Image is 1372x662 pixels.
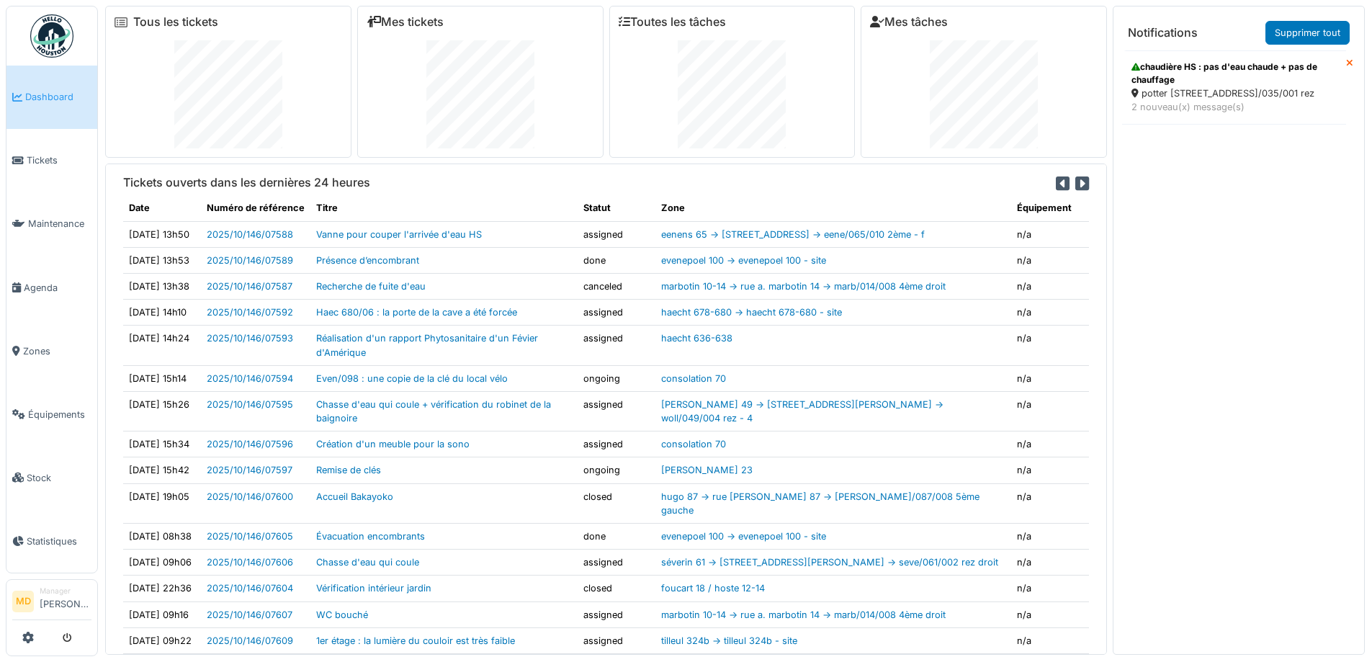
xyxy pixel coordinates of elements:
a: eenens 65 -> [STREET_ADDRESS] -> eene/065/010 2ème - f [661,229,925,240]
span: Stock [27,471,91,485]
td: [DATE] 13h50 [123,221,201,247]
a: Supprimer tout [1265,21,1350,45]
td: ongoing [578,457,655,483]
a: Chasse d'eau qui coule [316,557,419,568]
a: Vanne pour couper l'arrivée d'eau HS [316,229,482,240]
a: 2025/10/146/07597 [207,465,292,475]
a: Even/098 : une copie de la clé du local vélo [316,373,508,384]
td: done [578,247,655,273]
span: Zones [23,344,91,358]
td: done [578,524,655,550]
td: n/a [1011,576,1089,601]
a: 2025/10/146/07600 [207,491,293,502]
a: MD Manager[PERSON_NAME] [12,586,91,620]
td: assigned [578,391,655,431]
a: Équipements [6,383,97,446]
a: 2025/10/146/07588 [207,229,293,240]
a: 1er étage : la lumière du couloir est très faible [316,635,515,646]
a: evenepoel 100 -> evenepoel 100 - site [661,255,826,266]
a: [PERSON_NAME] 23 [661,465,753,475]
div: chaudière HS : pas d'eau chaude + pas de chauffage [1131,61,1337,86]
td: [DATE] 15h42 [123,457,201,483]
th: Zone [655,195,1011,221]
td: n/a [1011,601,1089,627]
td: [DATE] 14h10 [123,300,201,326]
div: 2 nouveau(x) message(s) [1131,100,1337,114]
td: assigned [578,221,655,247]
th: Équipement [1011,195,1089,221]
td: n/a [1011,365,1089,391]
a: Dashboard [6,66,97,129]
td: n/a [1011,457,1089,483]
td: n/a [1011,483,1089,523]
a: Mes tickets [367,15,444,29]
a: Recherche de fuite d'eau [316,281,426,292]
a: 2025/10/146/07589 [207,255,293,266]
td: assigned [578,300,655,326]
td: [DATE] 15h34 [123,431,201,457]
td: n/a [1011,221,1089,247]
td: [DATE] 08h38 [123,524,201,550]
a: Maintenance [6,192,97,256]
td: [DATE] 15h26 [123,391,201,431]
a: Tous les tickets [133,15,218,29]
td: n/a [1011,431,1089,457]
span: Statistiques [27,534,91,548]
a: Création d'un meuble pour la sono [316,439,470,449]
td: n/a [1011,627,1089,653]
td: [DATE] 22h36 [123,576,201,601]
a: [PERSON_NAME] 49 -> [STREET_ADDRESS][PERSON_NAME] -> woll/049/004 rez - 4 [661,399,943,424]
td: n/a [1011,247,1089,273]
td: closed [578,576,655,601]
a: consolation 70 [661,373,726,384]
a: Chasse d'eau qui coule + vérification du robinet de la baignoire [316,399,551,424]
a: marbotin 10-14 -> rue a. marbotin 14 -> marb/014/008 4ème droit [661,609,946,620]
span: Équipements [28,408,91,421]
li: [PERSON_NAME] [40,586,91,617]
td: closed [578,483,655,523]
td: n/a [1011,300,1089,326]
td: n/a [1011,524,1089,550]
div: potter [STREET_ADDRESS]/035/001 rez [1131,86,1337,100]
a: haecht 636-638 [661,333,732,344]
td: assigned [578,326,655,365]
span: Agenda [24,281,91,295]
a: Zones [6,319,97,383]
a: Toutes les tâches [619,15,726,29]
td: n/a [1011,326,1089,365]
td: [DATE] 13h38 [123,273,201,299]
th: Numéro de référence [201,195,310,221]
a: hugo 87 -> rue [PERSON_NAME] 87 -> [PERSON_NAME]/087/008 5ème gauche [661,491,979,516]
a: séverin 61 -> [STREET_ADDRESS][PERSON_NAME] -> seve/061/002 rez droit [661,557,998,568]
span: Tickets [27,153,91,167]
td: n/a [1011,550,1089,576]
a: Tickets [6,129,97,192]
a: Mes tâches [870,15,948,29]
a: 2025/10/146/07594 [207,373,293,384]
a: 2025/10/146/07593 [207,333,293,344]
td: [DATE] 13h53 [123,247,201,273]
td: [DATE] 14h24 [123,326,201,365]
a: Présence d’encombrant [316,255,419,266]
th: Date [123,195,201,221]
a: 2025/10/146/07606 [207,557,293,568]
a: 2025/10/146/07587 [207,281,292,292]
a: 2025/10/146/07605 [207,531,293,542]
a: Réalisation d'un rapport Phytosanitaire d'un Févier d'Amérique [316,333,538,357]
span: Dashboard [25,90,91,104]
img: Badge_color-CXgf-gQk.svg [30,14,73,58]
td: n/a [1011,273,1089,299]
td: [DATE] 09h16 [123,601,201,627]
a: Statistiques [6,509,97,573]
a: marbotin 10-14 -> rue a. marbotin 14 -> marb/014/008 4ème droit [661,281,946,292]
td: assigned [578,550,655,576]
td: assigned [578,627,655,653]
a: 2025/10/146/07607 [207,609,292,620]
th: Statut [578,195,655,221]
td: [DATE] 15h14 [123,365,201,391]
td: [DATE] 09h06 [123,550,201,576]
a: foucart 18 / hoste 12-14 [661,583,765,594]
a: 2025/10/146/07592 [207,307,293,318]
td: ongoing [578,365,655,391]
td: assigned [578,431,655,457]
